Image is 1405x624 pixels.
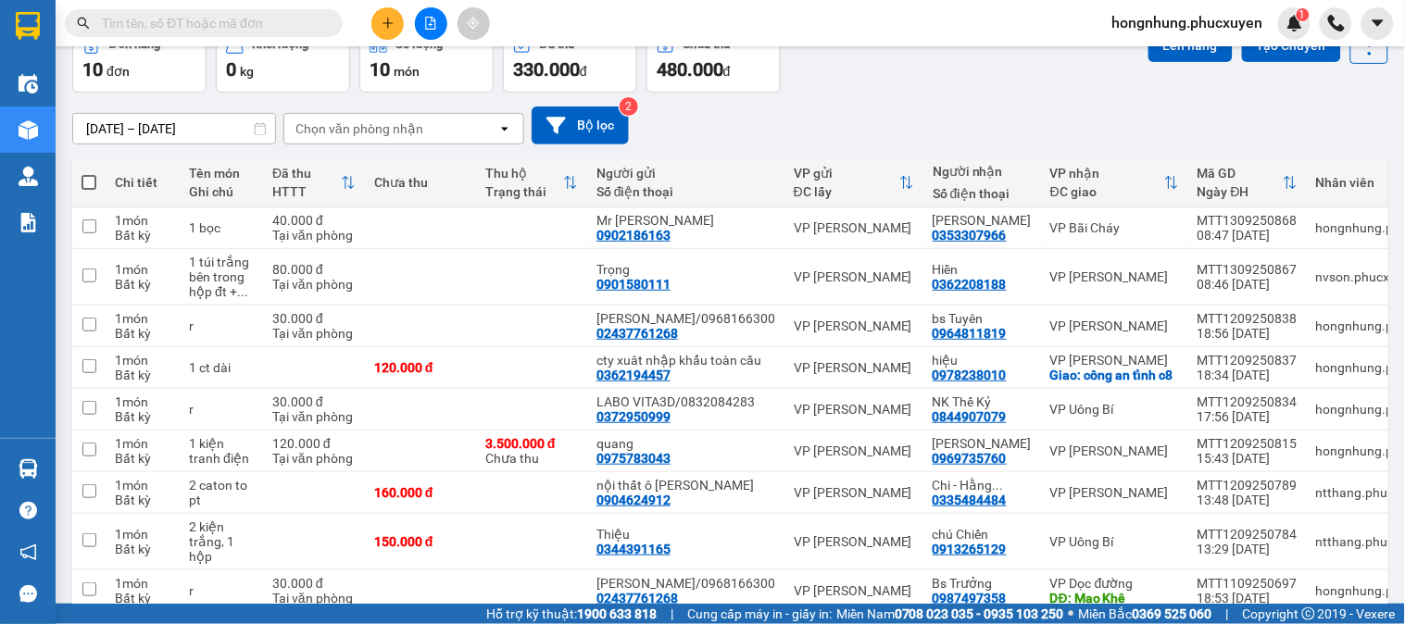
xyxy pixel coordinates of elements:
[784,158,923,207] th: Toggle SortBy
[19,9,174,49] strong: Công ty TNHH Phúc Xuyên
[657,58,723,81] span: 480.000
[424,17,437,30] span: file-add
[933,576,1032,591] div: Bs Trưởng
[189,402,254,417] div: r
[189,220,254,235] div: 1 bọc
[1050,269,1179,284] div: VP [PERSON_NAME]
[189,583,254,598] div: r
[82,58,103,81] span: 10
[836,604,1064,624] span: Miền Nam
[933,436,1032,451] div: Anh Tuấn
[240,64,254,79] span: kg
[1050,402,1179,417] div: VP Uông Bí
[359,26,494,93] button: Số lượng10món
[263,158,365,207] th: Toggle SortBy
[107,64,130,79] span: đơn
[485,166,563,181] div: Thu hộ
[1198,213,1298,228] div: MTT1309250868
[933,186,1032,201] div: Số điện thoại
[272,591,356,605] div: Tại văn phòng
[371,7,404,40] button: plus
[1050,576,1179,591] div: VP Dọc đường
[596,576,775,591] div: Lad Vũ Gia/0968166300
[272,576,356,591] div: 30.000 đ
[1198,591,1298,605] div: 18:53 [DATE]
[596,166,775,181] div: Người gửi
[596,542,671,556] div: 0344391165
[503,26,637,93] button: Đã thu330.000đ
[1050,485,1179,500] div: VP [PERSON_NAME]
[1226,604,1229,624] span: |
[1328,15,1345,31] img: phone-icon
[295,119,423,138] div: Chọn văn phòng nhận
[1198,166,1283,181] div: Mã GD
[596,311,775,326] div: Lad Vũ Gia/0968166300
[1050,353,1179,368] div: VP [PERSON_NAME]
[272,394,356,409] div: 30.000 đ
[272,409,356,424] div: Tại văn phòng
[1098,11,1278,34] span: hongnhung.phucxuyen
[1069,610,1074,618] span: ⚪️
[1198,478,1298,493] div: MTT1209250789
[933,353,1032,368] div: hiệu
[17,124,178,173] span: Gửi hàng Hạ Long: Hotline:
[9,70,186,103] strong: 024 3236 3236 -
[895,606,1064,621] strong: 0708 023 035 - 0935 103 250
[216,26,350,93] button: Khối lượng0kg
[374,175,467,190] div: Chưa thu
[596,184,775,199] div: Số điện thoại
[1050,184,1164,199] div: ĐC giao
[189,184,254,199] div: Ghi chú
[115,228,170,243] div: Bất kỳ
[933,368,1007,382] div: 0978238010
[115,542,170,556] div: Bất kỳ
[102,13,320,33] input: Tìm tên, số ĐT hoặc mã đơn
[933,409,1007,424] div: 0844907079
[794,318,914,333] div: VP [PERSON_NAME]
[189,478,254,507] div: 2 caton to pt
[596,353,775,368] div: cty xuât nhập khẩu toàn cầu
[189,436,254,466] div: 1 kiện tranh điện
[115,353,170,368] div: 1 món
[272,184,341,199] div: HTTT
[577,606,657,621] strong: 1900 633 818
[189,360,254,375] div: 1 ct dài
[272,228,356,243] div: Tại văn phòng
[596,262,775,277] div: Trọng
[497,121,512,136] svg: open
[1050,443,1179,458] div: VP [PERSON_NAME]
[596,436,775,451] div: quang
[77,17,90,30] span: search
[596,591,678,605] div: 02437761268
[115,262,170,277] div: 1 món
[19,120,38,140] img: warehouse-icon
[596,493,671,507] div: 0904624912
[272,166,341,181] div: Đã thu
[115,409,170,424] div: Bất kỳ
[671,604,673,624] span: |
[72,26,207,93] button: Đơn hàng10đơn
[115,277,170,292] div: Bất kỳ
[115,451,170,466] div: Bất kỳ
[1050,591,1179,605] div: DĐ: Mạo Khê
[19,502,37,519] span: question-circle
[993,478,1004,493] span: ...
[1041,158,1188,207] th: Toggle SortBy
[620,97,638,116] sup: 2
[933,277,1007,292] div: 0362208188
[486,604,657,624] span: Hỗ trợ kỹ thuật:
[115,213,170,228] div: 1 món
[272,451,356,466] div: Tại văn phòng
[370,58,390,81] span: 10
[596,451,671,466] div: 0975783043
[794,166,899,181] div: VP gửi
[1050,220,1179,235] div: VP Bãi Cháy
[1050,318,1179,333] div: VP [PERSON_NAME]
[1198,451,1298,466] div: 15:43 [DATE]
[794,220,914,235] div: VP [PERSON_NAME]
[115,311,170,326] div: 1 món
[39,87,185,119] strong: 0888 827 827 - 0848 827 827
[596,478,775,493] div: nội thất ô tô phương đông
[1297,8,1310,21] sup: 1
[115,175,170,190] div: Chi tiết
